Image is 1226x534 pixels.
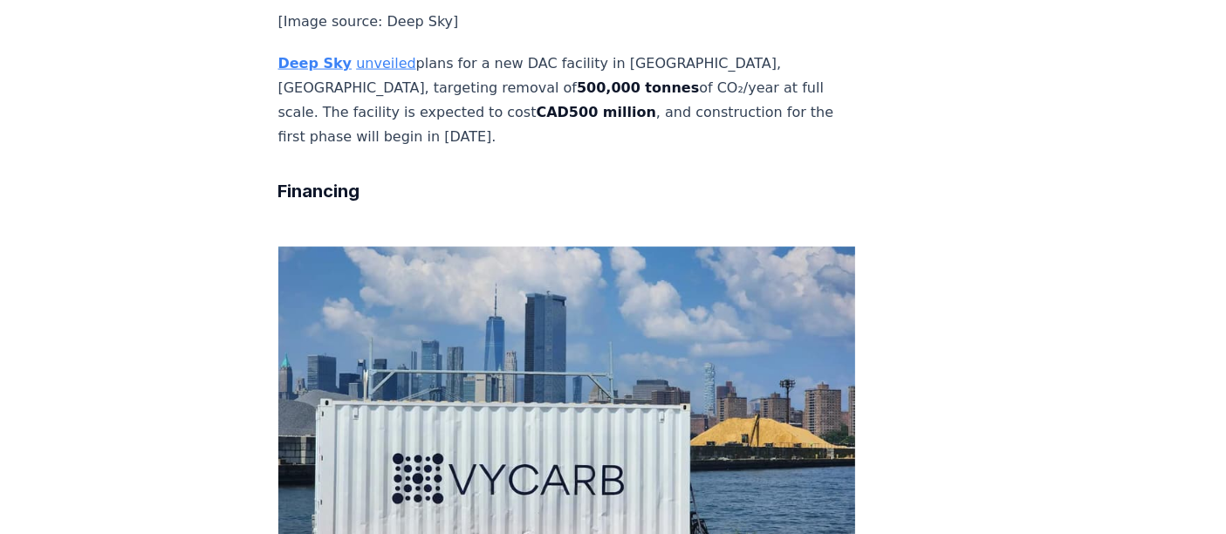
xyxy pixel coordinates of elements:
[537,104,656,120] strong: CAD500 million
[278,10,856,34] p: [Image source: Deep Sky]
[278,55,353,72] a: Deep Sky
[278,51,856,149] p: plans for a new DAC facility in [GEOGRAPHIC_DATA], [GEOGRAPHIC_DATA], targeting removal of of CO₂...
[356,55,415,72] a: unveiled
[278,181,360,202] strong: Financing
[577,79,699,96] strong: 500,000 tonnes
